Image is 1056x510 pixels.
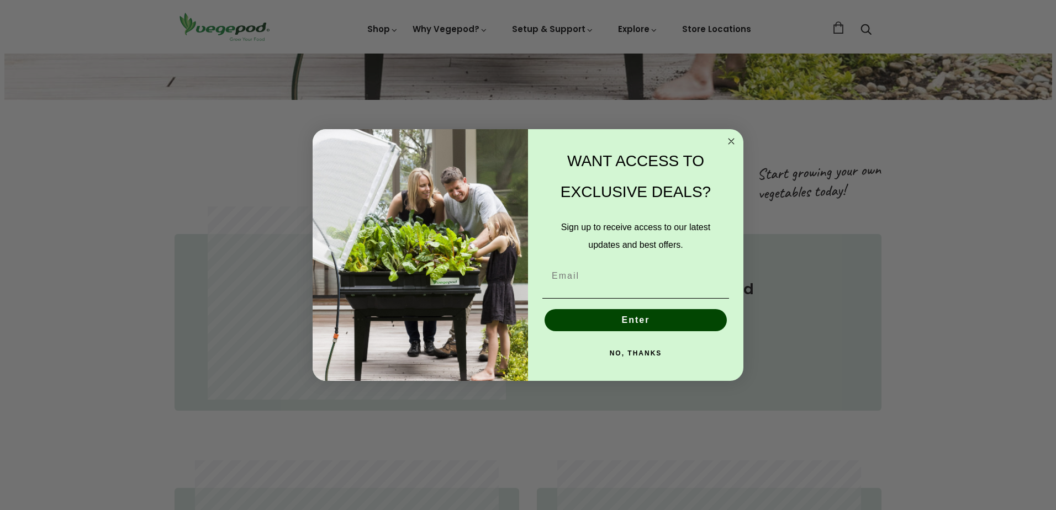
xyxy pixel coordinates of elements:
img: underline [542,298,729,299]
span: WANT ACCESS TO EXCLUSIVE DEALS? [561,152,711,200]
span: Sign up to receive access to our latest updates and best offers. [561,222,710,249]
input: Email [542,265,729,287]
button: NO, THANKS [542,342,729,364]
button: Enter [545,309,727,331]
img: e9d03583-1bb1-490f-ad29-36751b3212ff.jpeg [313,129,528,381]
button: Close dialog [725,135,738,148]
